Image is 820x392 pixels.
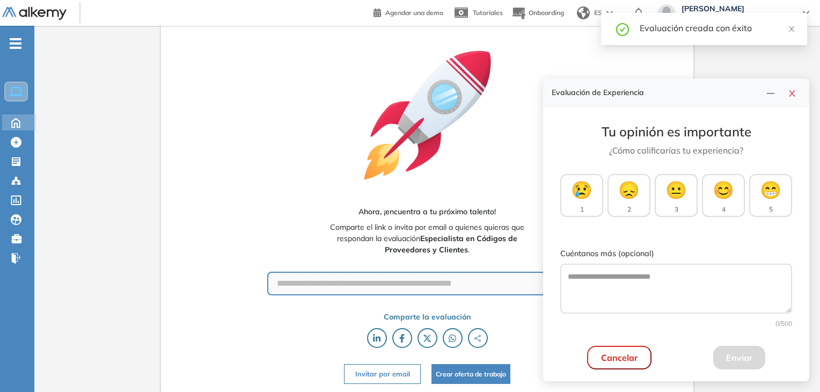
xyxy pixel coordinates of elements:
[607,174,650,217] button: 😞2
[788,25,795,33] span: close
[385,234,517,255] b: Especialista en Códigos de Proveedores y Clientes
[616,21,629,36] span: check-circle
[344,364,420,384] button: Invitar por email
[384,311,471,323] span: Comparte la evaluación
[358,206,496,217] span: Ahora, ¡encuentra a tu próximo talento!
[571,177,592,202] span: 😢
[2,7,67,20] img: Logo
[788,89,796,98] span: close
[713,346,765,369] button: Enviar
[10,42,21,45] i: -
[577,6,590,19] img: world
[722,205,726,214] span: 4
[587,346,651,369] button: Cancelar
[511,2,564,25] button: Onboarding
[606,11,613,15] img: arrow
[760,177,781,202] span: 😁
[627,205,631,214] span: 2
[431,364,510,384] button: Crear oferta de trabajo
[560,174,603,217] button: 😢1
[529,9,564,17] span: Onboarding
[766,89,775,98] span: line
[560,248,792,260] label: Cuéntanos más (opcional)
[385,9,443,17] span: Agendar una demo
[682,4,792,13] span: [PERSON_NAME]
[560,144,792,157] p: ¿Cómo calificarías tu experiencia?
[560,124,792,140] h3: Tu opinión es importante
[762,85,779,100] button: line
[665,177,687,202] span: 😐
[374,5,443,18] a: Agendar una demo
[560,319,792,329] div: 0 /500
[618,177,640,202] span: 😞
[713,177,734,202] span: 😊
[580,205,584,214] span: 1
[675,205,678,214] span: 3
[473,9,503,17] span: Tutoriales
[702,174,745,217] button: 😊4
[594,8,602,18] span: ES
[784,85,801,100] button: close
[640,21,794,34] div: Evaluación creada con éxito
[749,174,792,217] button: 😁5
[655,174,698,217] button: 😐3
[769,205,773,214] span: 5
[552,88,762,97] h4: Evaluación de Experiencia
[317,222,538,256] span: Comparte el link o invita por email a quienes quieras que respondan la evaluación .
